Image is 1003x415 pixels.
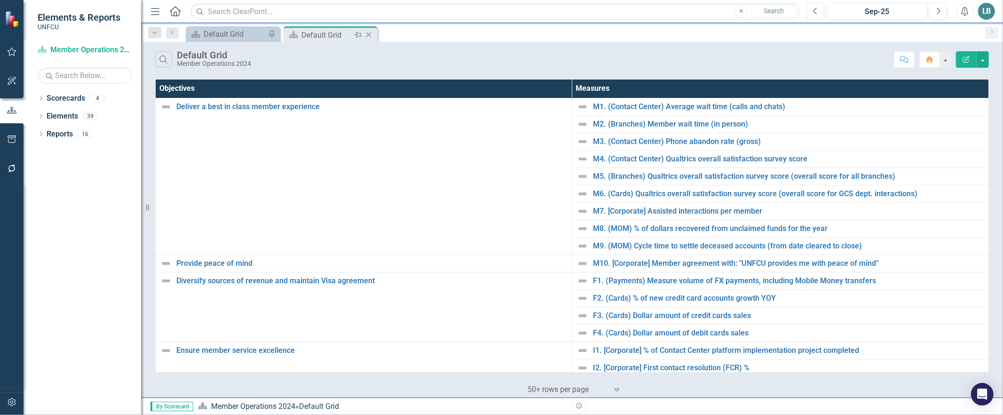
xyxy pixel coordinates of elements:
[577,171,588,182] img: Not Defined
[211,402,295,411] a: Member Operations 2024
[156,272,572,342] td: Double-Click to Edit Right Click for Context Menu
[156,255,572,272] td: Double-Click to Edit Right Click for Context Menu
[978,3,995,20] button: LB
[78,130,93,138] div: 16
[572,272,988,289] td: Double-Click to Edit Right Click for Context Menu
[47,129,73,140] a: Reports
[593,155,984,163] a: M4. (Contact Center) Qualtrics overall satisfaction survey score
[572,342,988,359] td: Double-Click to Edit Right Click for Context Menu
[577,136,588,147] img: Not Defined
[577,188,588,200] img: Not Defined
[190,3,800,20] input: Search ClearPoint...
[593,346,984,355] a: I1. [Corporate] % of Contact Center platform implementation project completed
[160,275,172,287] img: Not Defined
[577,275,588,287] img: Not Defined
[160,101,172,112] img: Not Defined
[572,98,988,115] td: Double-Click to Edit Right Click for Context Menu
[577,153,588,165] img: Not Defined
[572,324,988,342] td: Double-Click to Edit Right Click for Context Menu
[572,220,988,237] td: Double-Click to Edit Right Click for Context Menu
[177,50,251,60] div: Default Grid
[47,93,85,104] a: Scorecards
[593,190,984,198] a: M6. (Cards) Qualtrics overall satisfaction survey score (overall score for GCS dept. interactions)
[572,237,988,255] td: Double-Click to Edit Right Click for Context Menu
[47,111,78,122] a: Elements
[572,307,988,324] td: Double-Click to Edit Right Click for Context Menu
[577,310,588,321] img: Not Defined
[38,67,132,84] input: Search Below...
[577,223,588,234] img: Not Defined
[156,98,572,255] td: Double-Click to Edit Right Click for Context Menu
[150,402,193,411] span: By Scorecard
[593,120,984,128] a: M2. (Branches) Member wait time (in person)
[577,345,588,356] img: Not Defined
[299,402,339,411] div: Default Grid
[176,277,567,285] a: Diversify sources of revenue and maintain Visa agreement
[572,168,988,185] td: Double-Click to Edit Right Click for Context Menu
[5,10,21,27] img: ClearPoint Strategy
[577,293,588,304] img: Not Defined
[577,327,588,339] img: Not Defined
[593,137,984,146] a: M3. (Contact Center) Phone abandon rate (gross)
[750,5,798,18] button: Search
[593,311,984,320] a: F3. (Cards) Dollar amount of credit cards sales
[160,258,172,269] img: Not Defined
[577,206,588,217] img: Not Defined
[593,103,984,111] a: M1. (Contact Center) Average wait time (calls and chats)
[160,345,172,356] img: Not Defined
[204,28,266,40] div: Default Grid
[188,28,266,40] a: Default Grid
[593,364,984,372] a: I2. [Corporate] First contact resolution (FCR) %
[577,258,588,269] img: Not Defined
[577,101,588,112] img: Not Defined
[301,29,352,41] div: Default Grid
[827,3,927,20] button: Sep-25
[176,259,567,268] a: Provide peace of mind
[593,259,984,268] a: M10. [Corporate] Member agreement with: "UNFCU provides me with peace of mind"
[176,346,567,355] a: Ensure member service excellence
[577,119,588,130] img: Not Defined
[198,401,565,412] div: »
[572,202,988,220] td: Double-Click to Edit Right Click for Context Menu
[572,289,988,307] td: Double-Click to Edit Right Click for Context Menu
[830,6,924,17] div: Sep-25
[38,23,120,31] small: UNFCU
[593,207,984,215] a: M7. [Corporate] Assisted interactions per member
[572,115,988,133] td: Double-Click to Edit Right Click for Context Menu
[177,60,251,67] div: Member Operations 2024
[572,359,988,376] td: Double-Click to Edit Right Click for Context Menu
[593,329,984,337] a: F4. (Cards) Dollar amount of debit cards sales
[572,255,988,272] td: Double-Click to Edit Right Click for Context Menu
[593,294,984,303] a: F2. (Cards) % of new credit card accounts growth YOY
[577,362,588,374] img: Not Defined
[572,150,988,168] td: Double-Click to Edit Right Click for Context Menu
[38,45,132,56] a: Member Operations 2024
[764,7,784,15] span: Search
[593,172,984,181] a: M5. (Branches) Qualtrics overall satisfaction survey score (overall score for all branches)
[572,133,988,150] td: Double-Click to Edit Right Click for Context Menu
[572,185,988,202] td: Double-Click to Edit Right Click for Context Menu
[83,112,98,120] div: 39
[593,242,984,250] a: M9. (MOM) Cycle time to settle deceased accounts (from date cleared to close)
[176,103,567,111] a: Deliver a best in class member experience
[593,277,984,285] a: F1. (Payments) Measure volume of FX payments, including Mobile Money transfers
[90,95,105,103] div: 4
[971,383,994,406] div: Open Intercom Messenger
[593,224,984,233] a: M8. (MOM) % of dollars recovered from unclaimed funds for the year
[577,240,588,252] img: Not Defined
[38,12,120,23] span: Elements & Reports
